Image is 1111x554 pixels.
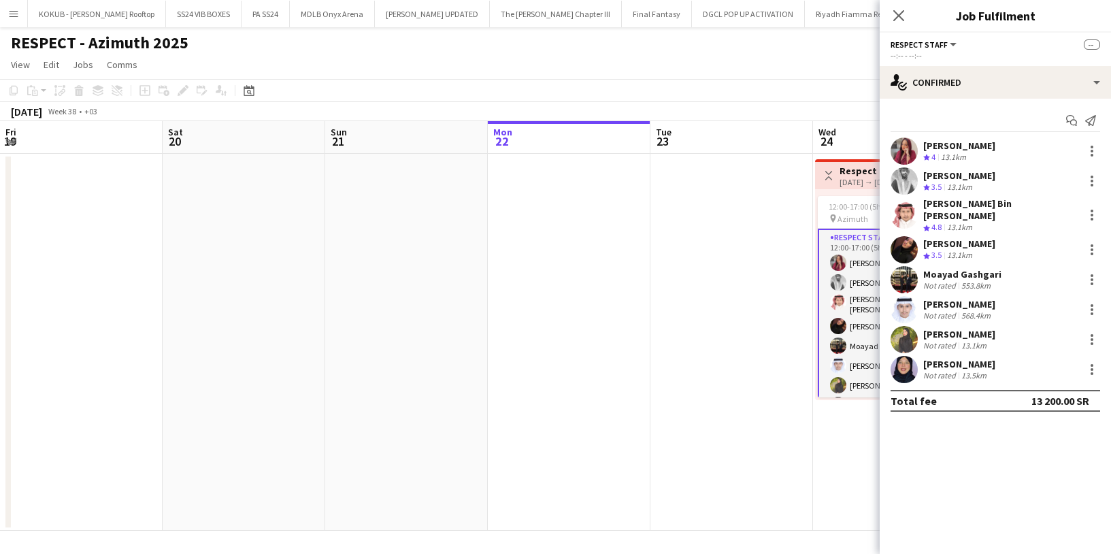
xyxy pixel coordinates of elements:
div: [PERSON_NAME] [923,140,995,152]
div: 13.1km [944,250,975,261]
div: Not rated [923,310,959,321]
span: 12:00-17:00 (5h) [829,201,884,212]
button: KOKUB - [PERSON_NAME] Rooftop [28,1,166,27]
a: View [5,56,35,74]
span: 23 [654,133,671,149]
div: Not rated [923,340,959,351]
div: [PERSON_NAME] [923,238,995,250]
button: DGCL POP UP ACTIVATION [692,1,805,27]
span: Fri [5,126,16,138]
div: 13.1km [944,222,975,233]
div: Total fee [891,394,937,408]
div: 13.1km [959,340,989,351]
div: Not rated [923,370,959,380]
span: Edit [44,59,59,71]
button: Final Fantasy [622,1,692,27]
a: Jobs [67,56,99,74]
span: Sat [168,126,183,138]
span: Tue [656,126,671,138]
button: Respect Staff [891,39,959,50]
span: 4.8 [931,222,942,232]
button: [PERSON_NAME] UPDATED [375,1,490,27]
h3: Job Fulfilment [880,7,1111,25]
button: SS24 VIB BOXES [166,1,242,27]
app-job-card: 12:00-17:00 (5h)9/9 Azimuth2 RolesRespect Staff8/812:00-17:00 (5h)[PERSON_NAME][PERSON_NAME][PERS... [818,196,970,397]
div: [PERSON_NAME] [923,328,995,340]
span: Mon [493,126,512,138]
span: Azimuth [838,214,868,224]
span: Wed [818,126,836,138]
span: 22 [491,133,512,149]
h1: RESPECT - Azimuth 2025 [11,33,188,53]
button: PA SS24 [242,1,290,27]
div: [PERSON_NAME] [923,169,995,182]
span: View [11,59,30,71]
a: Edit [38,56,65,74]
button: The [PERSON_NAME] Chapter III [490,1,622,27]
span: 21 [329,133,347,149]
span: Jobs [73,59,93,71]
span: 3.5 [931,182,942,192]
span: 19 [3,133,16,149]
div: [DATE] [11,105,42,118]
div: +03 [84,106,97,116]
div: Moayad Gashgari [923,268,1001,280]
div: [PERSON_NAME] Bin [PERSON_NAME] [923,197,1078,222]
span: Respect Staff [891,39,948,50]
h3: Respect - Azimuth [840,165,921,177]
span: 24 [816,133,836,149]
span: Sun [331,126,347,138]
button: Riyadh Fiamma Restaurant [805,1,924,27]
span: Comms [107,59,137,71]
div: 13.5km [959,370,989,380]
div: [PERSON_NAME] [923,298,995,310]
app-card-role: Respect Staff8/812:00-17:00 (5h)[PERSON_NAME][PERSON_NAME][PERSON_NAME] Bin [PERSON_NAME][PERSON_... [818,229,970,420]
span: 3.5 [931,250,942,260]
div: --:-- - --:-- [891,50,1100,61]
div: [PERSON_NAME] [923,358,995,370]
a: Comms [101,56,143,74]
span: 4 [931,152,935,162]
div: 568.4km [959,310,993,321]
div: 553.8km [959,280,993,291]
div: 13 200.00 SR [1031,394,1089,408]
div: 13.1km [944,182,975,193]
div: Confirmed [880,66,1111,99]
div: 13.1km [938,152,969,163]
div: [DATE] → [DATE] [840,177,921,187]
span: -- [1084,39,1100,50]
span: 20 [166,133,183,149]
button: MDLB Onyx Arena [290,1,375,27]
span: Week 38 [45,106,79,116]
div: Not rated [923,280,959,291]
